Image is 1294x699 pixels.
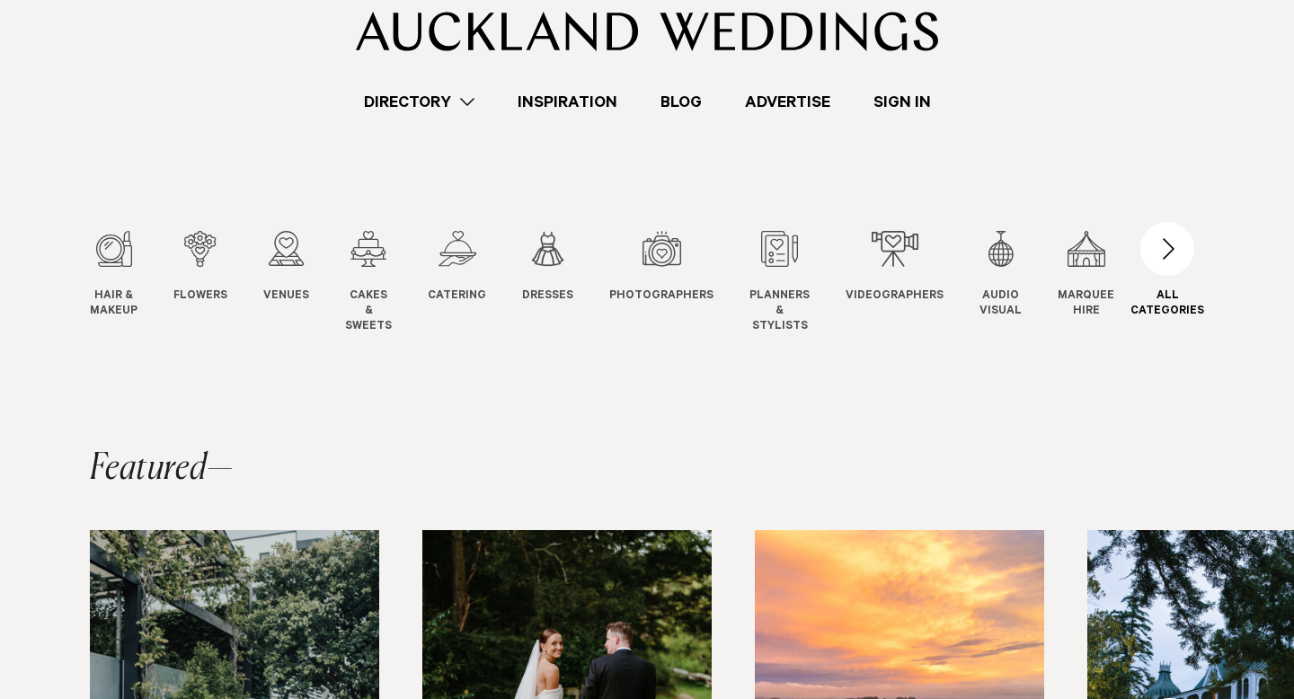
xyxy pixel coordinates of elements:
[173,231,263,334] swiper-slide: 2 / 12
[723,90,852,114] a: Advertise
[342,90,496,114] a: Directory
[263,231,345,334] swiper-slide: 3 / 12
[1130,289,1204,320] div: ALL CATEGORIES
[979,231,1022,320] a: Audio Visual
[263,289,309,305] span: Venues
[345,231,428,334] swiper-slide: 4 / 12
[609,231,713,305] a: Photographers
[639,90,723,114] a: Blog
[428,231,486,305] a: Catering
[90,451,234,487] h2: Featured
[979,289,1022,320] span: Audio Visual
[263,231,309,305] a: Venues
[496,90,639,114] a: Inspiration
[609,231,749,334] swiper-slide: 7 / 12
[1130,231,1204,315] button: ALLCATEGORIES
[428,289,486,305] span: Catering
[345,231,392,334] a: Cakes & Sweets
[979,231,1058,334] swiper-slide: 10 / 12
[1058,289,1114,320] span: Marquee Hire
[749,289,810,334] span: Planners & Stylists
[522,231,609,334] swiper-slide: 6 / 12
[90,231,137,320] a: Hair & Makeup
[1058,231,1114,320] a: Marquee Hire
[90,289,137,320] span: Hair & Makeup
[356,12,939,51] img: Auckland Weddings Logo
[749,231,810,334] a: Planners & Stylists
[173,231,227,305] a: Flowers
[609,289,713,305] span: Photographers
[846,289,944,305] span: Videographers
[428,231,522,334] swiper-slide: 5 / 12
[846,231,944,305] a: Videographers
[90,231,173,334] swiper-slide: 1 / 12
[846,231,979,334] swiper-slide: 9 / 12
[345,289,392,334] span: Cakes & Sweets
[522,231,573,305] a: Dresses
[1058,231,1150,334] swiper-slide: 11 / 12
[522,289,573,305] span: Dresses
[173,289,227,305] span: Flowers
[852,90,953,114] a: Sign In
[749,231,846,334] swiper-slide: 8 / 12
